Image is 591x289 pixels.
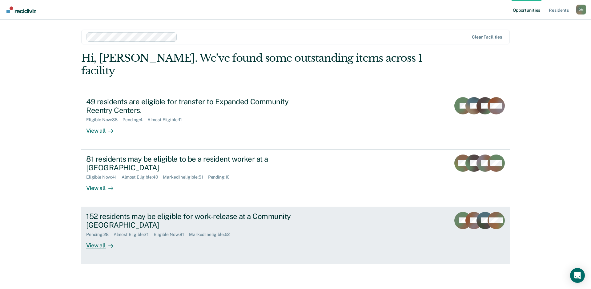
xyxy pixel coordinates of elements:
div: 49 residents are eligible for transfer to Expanded Community Reentry Centers. [86,97,302,115]
div: Pending : 28 [86,232,114,237]
div: View all [86,122,121,134]
a: 81 residents may be eligible to be a resident worker at a [GEOGRAPHIC_DATA]Eligible Now:41Almost ... [81,150,510,207]
a: 152 residents may be eligible for work-release at a Community [GEOGRAPHIC_DATA]Pending:28Almost E... [81,207,510,264]
div: Eligible Now : 41 [86,175,122,180]
div: Marked Ineligible : 52 [189,232,235,237]
div: Eligible Now : 38 [86,117,123,122]
div: Hi, [PERSON_NAME]. We’ve found some outstanding items across 1 facility [81,52,424,77]
div: D M [576,5,586,14]
div: Eligible Now : 81 [154,232,189,237]
div: Almost Eligible : 11 [147,117,187,122]
img: Recidiviz [6,6,36,13]
div: 81 residents may be eligible to be a resident worker at a [GEOGRAPHIC_DATA] [86,155,302,172]
div: Pending : 10 [208,175,235,180]
div: Almost Eligible : 40 [122,175,163,180]
div: Open Intercom Messenger [570,268,585,283]
a: 49 residents are eligible for transfer to Expanded Community Reentry Centers.Eligible Now:38Pendi... [81,92,510,150]
div: View all [86,237,121,249]
div: Almost Eligible : 71 [114,232,154,237]
div: Clear facilities [472,35,502,40]
div: Pending : 4 [123,117,147,122]
div: Marked Ineligible : 51 [163,175,208,180]
div: 152 residents may be eligible for work-release at a Community [GEOGRAPHIC_DATA] [86,212,302,230]
button: Profile dropdown button [576,5,586,14]
div: View all [86,180,121,192]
